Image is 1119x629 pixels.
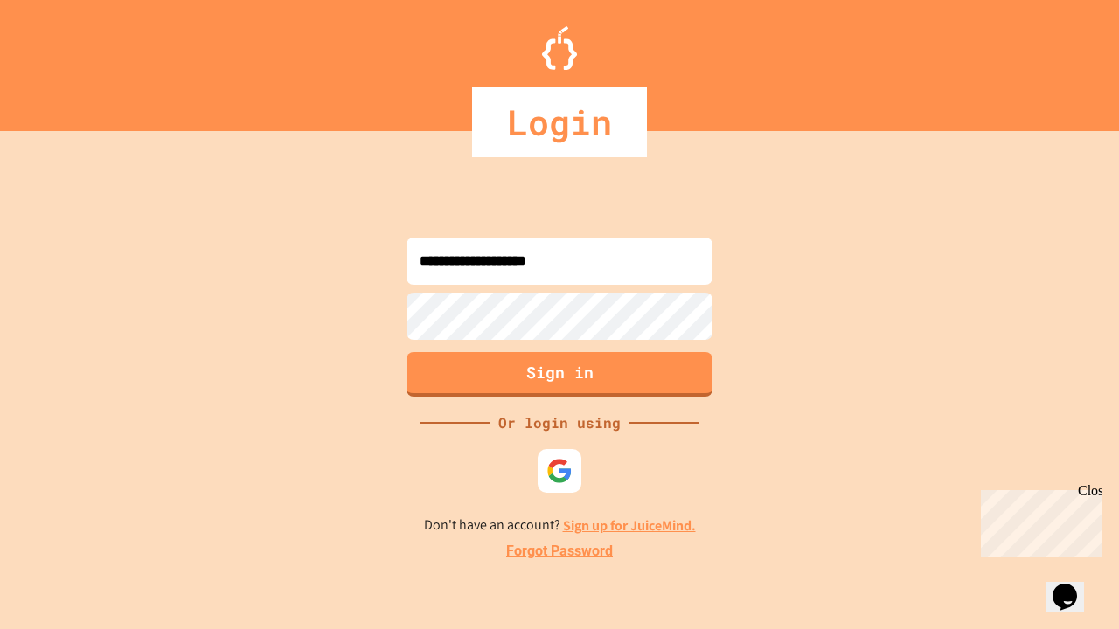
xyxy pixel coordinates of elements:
button: Sign in [407,352,712,397]
div: Login [472,87,647,157]
img: google-icon.svg [546,458,573,484]
iframe: chat widget [974,483,1102,557]
a: Sign up for JuiceMind. [563,516,696,535]
iframe: chat widget [1046,559,1102,612]
div: Or login using [490,412,629,433]
img: Logo.svg [542,26,577,70]
a: Forgot Password [506,541,613,562]
div: Chat with us now!Close [7,7,121,111]
p: Don't have an account? [424,515,696,536]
